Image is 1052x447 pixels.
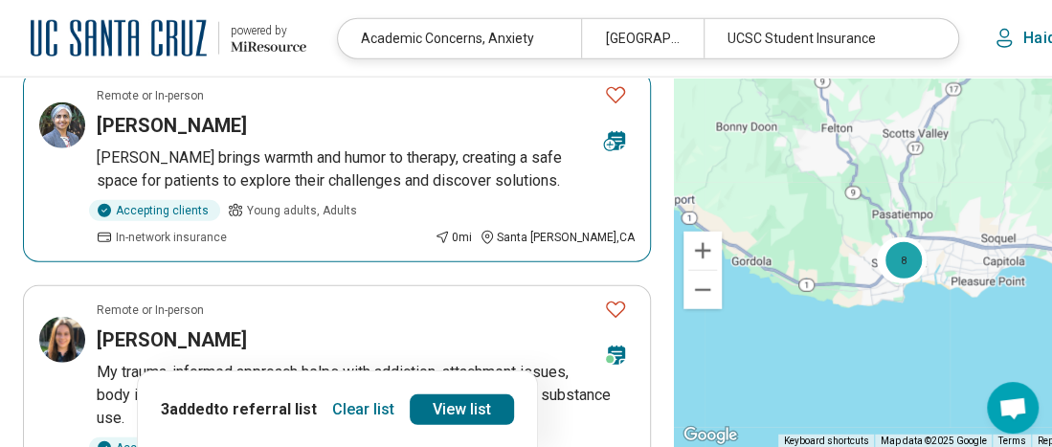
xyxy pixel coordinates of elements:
img: University of California at Santa Cruz [31,15,207,61]
div: Accepting clients [89,200,220,221]
span: to referral list [213,399,317,417]
div: Academic Concerns, Anxiety [338,19,581,58]
div: UCSC Student Insurance [704,19,947,58]
h3: [PERSON_NAME] [97,112,247,139]
p: Remote or In-person [97,302,204,319]
p: [PERSON_NAME] brings warmth and humor to therapy, creating a safe space for patients to explore t... [97,146,635,192]
div: 0 mi [435,229,472,246]
div: 2 [876,237,922,283]
p: 3 added [161,397,317,420]
div: [GEOGRAPHIC_DATA], [GEOGRAPHIC_DATA] [581,19,703,58]
p: Remote or In-person [97,87,204,104]
span: Young adults, Adults [247,202,357,219]
span: Map data ©2025 Google [880,436,986,446]
button: Zoom in [683,232,722,270]
div: Santa [PERSON_NAME] , CA [480,229,635,246]
p: My trauma-informed approach helps with addiction, attachment issues, body image, [MEDICAL_DATA], ... [97,361,635,430]
h3: [PERSON_NAME] [97,326,247,353]
a: University of California at Santa Cruzpowered by [31,15,306,61]
div: powered by [231,22,306,39]
button: Favorite [596,290,635,329]
div: 8 [881,237,927,283]
button: Favorite [596,76,635,115]
a: Terms (opens in new tab) [997,436,1025,446]
div: Open chat [987,382,1039,434]
button: Zoom out [683,271,722,309]
a: View list [410,393,514,424]
span: In-network insurance [116,229,227,246]
button: Clear list [325,393,402,424]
